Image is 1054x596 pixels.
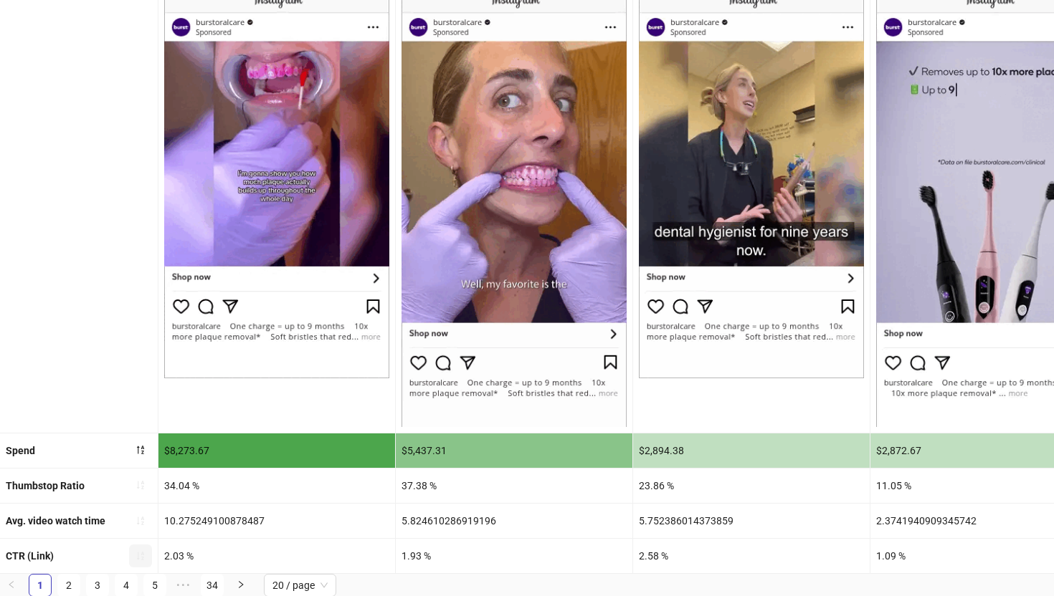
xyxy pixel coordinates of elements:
[158,468,395,503] div: 34.04 %
[633,433,870,468] div: $2,894.38
[396,504,632,538] div: 5.824610286919196
[633,468,870,503] div: 23.86 %
[87,575,108,596] a: 3
[237,580,245,589] span: right
[136,516,146,526] span: sort-ascending
[136,551,146,561] span: sort-ascending
[158,539,395,573] div: 2.03 %
[136,445,146,455] span: sort-descending
[396,468,632,503] div: 37.38 %
[272,575,328,596] span: 20 / page
[633,539,870,573] div: 2.58 %
[6,515,105,527] b: Avg. video watch time
[396,539,632,573] div: 1.93 %
[136,480,146,490] span: sort-ascending
[144,575,166,596] a: 5
[158,433,395,468] div: $8,273.67
[7,580,16,589] span: left
[58,575,80,596] a: 2
[158,504,395,538] div: 10.275249100878487
[6,480,85,491] b: Thumbstop Ratio
[6,550,54,562] b: CTR (Link)
[396,433,632,468] div: $5,437.31
[201,575,223,596] a: 34
[633,504,870,538] div: 5.752386014373859
[29,575,51,596] a: 1
[115,575,137,596] a: 4
[6,445,35,456] b: Spend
